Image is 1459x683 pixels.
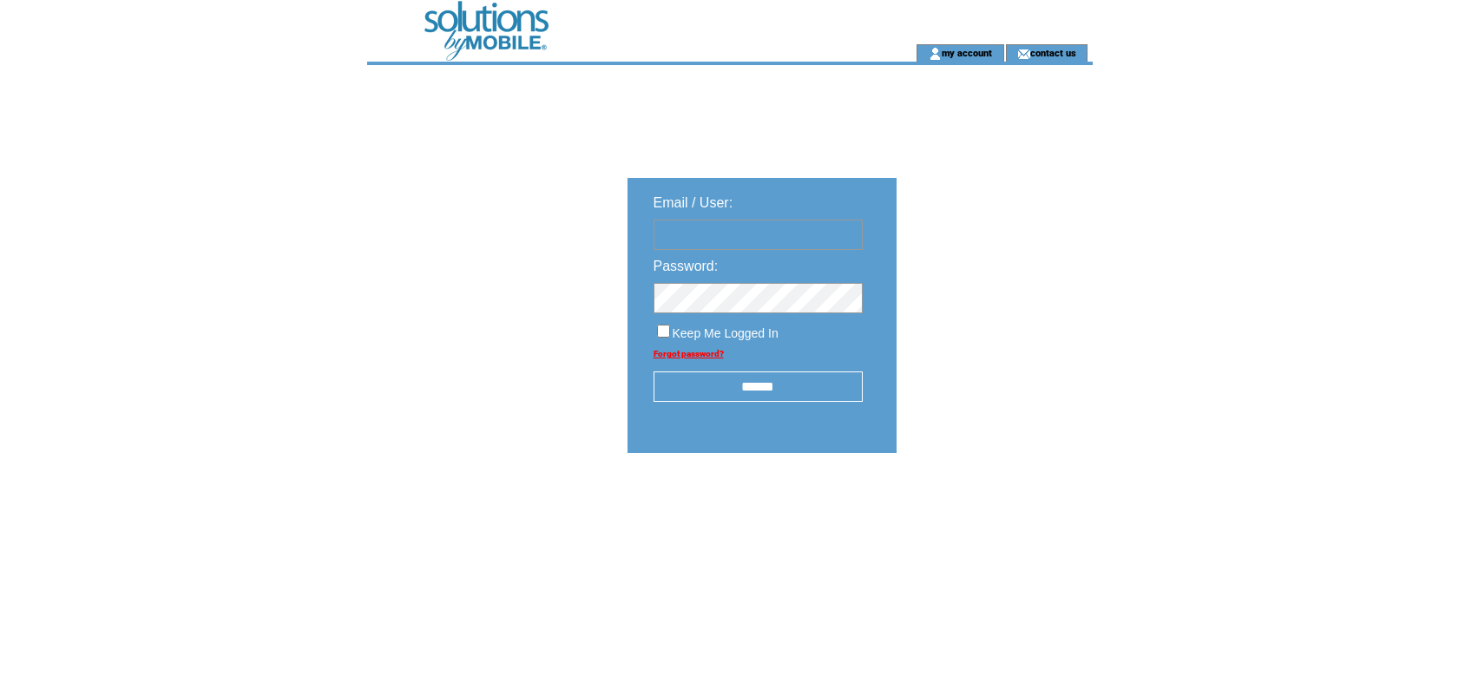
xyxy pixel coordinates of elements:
[673,326,779,340] span: Keep Me Logged In
[947,496,1034,518] img: transparent.png;jsessionid=F2F98A4A9901063B5055F6381253C34D
[654,259,719,273] span: Password:
[1030,47,1076,58] a: contact us
[654,349,724,358] a: Forgot password?
[654,195,733,210] span: Email / User:
[942,47,992,58] a: my account
[1017,47,1030,61] img: contact_us_icon.gif;jsessionid=F2F98A4A9901063B5055F6381253C34D
[929,47,942,61] img: account_icon.gif;jsessionid=F2F98A4A9901063B5055F6381253C34D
